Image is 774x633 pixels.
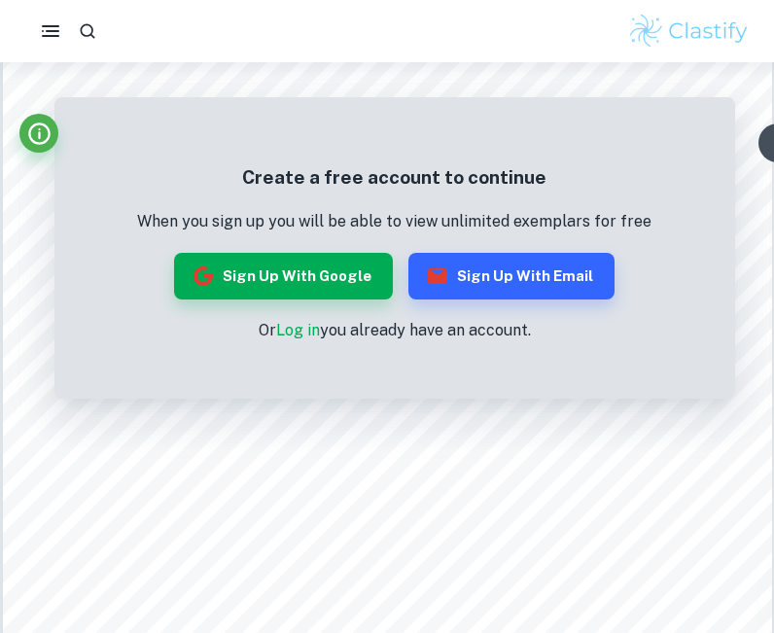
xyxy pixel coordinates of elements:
button: Sign up with Google [174,253,393,299]
img: Clastify logo [627,12,751,51]
button: Sign up with Email [408,253,615,299]
p: When you sign up you will be able to view unlimited exemplars for free [137,210,651,233]
a: Log in [276,321,320,339]
button: Info [19,114,58,153]
h5: Create a free account to continue [137,163,651,192]
p: Or you already have an account. [137,319,651,342]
